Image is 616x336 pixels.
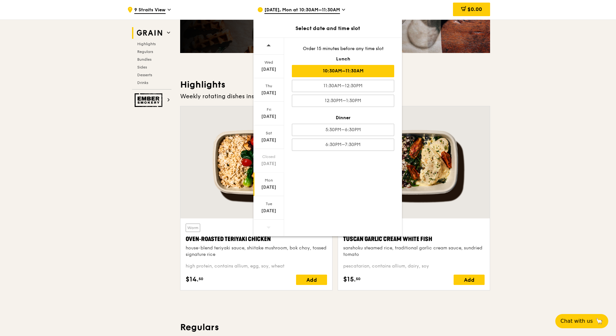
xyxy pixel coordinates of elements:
span: 9 Straits View [134,7,166,14]
span: Regulars [137,49,153,54]
span: 50 [356,276,361,281]
span: Drinks [137,80,148,85]
div: Weekly rotating dishes inspired by flavours from around the world. [180,92,490,101]
div: 12:30PM–1:30PM [292,95,394,107]
div: [DATE] [254,161,283,167]
img: Grain web logo [135,27,164,39]
div: Mon [254,178,283,183]
div: [DATE] [254,90,283,96]
span: Bundles [137,57,151,62]
div: Sat [254,131,283,136]
span: Desserts [137,73,152,77]
div: Tue [254,201,283,206]
span: [DATE], Mon at 10:30AM–11:30AM [264,7,340,14]
div: Oven‑Roasted Teriyaki Chicken [186,235,327,244]
div: [DATE] [254,137,283,143]
span: 50 [199,276,203,281]
div: 10:30AM–11:30AM [292,65,394,77]
span: $15. [343,275,356,284]
span: 🦙 [595,317,603,325]
button: Chat with us🦙 [555,314,608,328]
div: Tuscan Garlic Cream White Fish [343,235,485,244]
div: Warm [186,224,200,232]
div: pescatarian, contains allium, dairy, soy [343,263,485,269]
span: Sides [137,65,147,69]
div: 5:30PM–6:30PM [292,124,394,136]
div: Add [454,275,485,285]
div: Add [296,275,327,285]
div: [DATE] [254,66,283,73]
div: Closed [254,154,283,159]
div: high protein, contains allium, egg, soy, wheat [186,263,327,269]
div: Wed [254,60,283,65]
div: Fri [254,107,283,112]
div: house-blend teriyaki sauce, shiitake mushroom, bok choy, tossed signature rice [186,245,327,258]
h3: Highlights [180,79,490,90]
div: [DATE] [254,208,283,214]
div: [DATE] [254,113,283,120]
div: 6:30PM–7:30PM [292,139,394,151]
div: Lunch [292,56,394,62]
div: Order 15 minutes before any time slot [292,46,394,52]
div: Thu [254,83,283,89]
h3: Regulars [180,321,490,333]
span: Highlights [137,42,156,46]
span: $0.00 [467,6,482,12]
img: Ember Smokery web logo [135,93,164,107]
div: [DATE] [254,184,283,191]
div: Select date and time slot [253,25,402,32]
div: 11:30AM–12:30PM [292,80,394,92]
div: Dinner [292,115,394,121]
div: sanshoku steamed rice, traditional garlic cream sauce, sundried tomato [343,245,485,258]
span: Chat with us [560,317,593,325]
span: $14. [186,275,199,284]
